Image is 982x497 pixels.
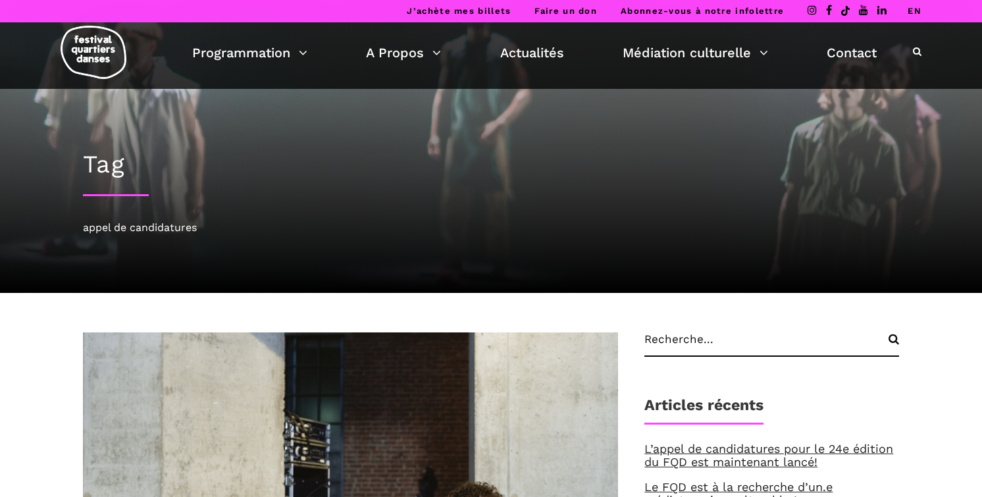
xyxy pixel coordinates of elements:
[644,332,899,357] input: Recherche...
[644,442,893,469] a: L’appel de candidatures pour le 24e édition du FQD est maintenant lancé!
[366,41,441,64] a: A Propos
[534,6,597,16] a: Faire un don
[407,6,511,16] a: J’achète mes billets
[623,41,768,64] a: Médiation culturelle
[827,41,877,64] a: Contact
[83,150,899,179] h3: Tag
[192,41,307,64] a: Programmation
[644,396,763,425] h1: Articles récents
[61,26,126,79] img: logo-fqd-med
[621,6,784,16] a: Abonnez-vous à notre infolettre
[908,6,921,16] a: EN
[83,219,899,236] div: appel de candidatures
[500,41,564,64] a: Actualités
